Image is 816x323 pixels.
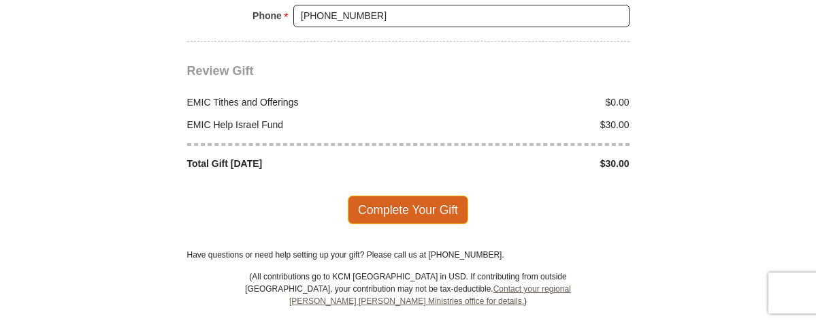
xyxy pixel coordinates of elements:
strong: Phone [252,6,282,25]
div: EMIC Tithes and Offerings [180,95,408,110]
span: Complete Your Gift [348,196,468,224]
div: Total Gift [DATE] [180,157,408,171]
div: $0.00 [408,95,637,110]
div: EMIC Help Israel Fund [180,118,408,132]
div: $30.00 [408,118,637,132]
span: Review Gift [187,64,254,78]
div: $30.00 [408,157,637,171]
p: Have questions or need help setting up your gift? Please call us at [PHONE_NUMBER]. [187,249,630,261]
